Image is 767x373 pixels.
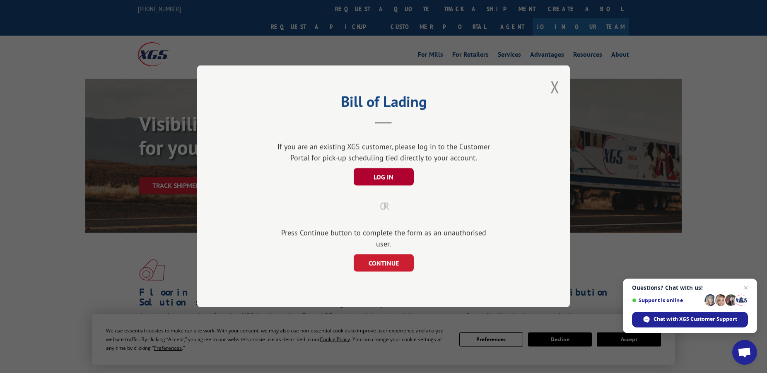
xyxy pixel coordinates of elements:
span: Chat with XGS Customer Support [632,312,748,327]
div: OR [239,199,528,214]
span: Support is online [632,297,702,303]
a: LOG IN [354,174,414,181]
button: LOG IN [354,168,414,186]
span: Chat with XGS Customer Support [654,315,737,323]
div: Press Continue button to complete the form as an unauthorised user. [274,227,493,250]
h2: Bill of Lading [239,96,528,111]
button: CONTINUE [354,255,414,272]
span: Questions? Chat with us! [632,284,748,291]
a: Open chat [732,340,757,365]
button: Close modal [550,76,560,98]
div: If you are an existing XGS customer, please log in to the Customer Portal for pick-up scheduling ... [274,141,493,164]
